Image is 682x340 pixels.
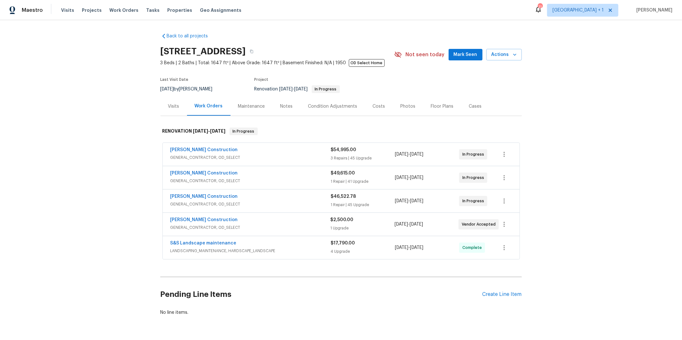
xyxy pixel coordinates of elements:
[170,248,331,254] span: LANDSCAPING_MAINTENANCE, HARDSCAPE_LANDSCAPE
[406,51,445,58] span: Not seen today
[553,7,604,13] span: [GEOGRAPHIC_DATA] + 1
[395,221,423,228] span: -
[538,4,542,10] div: 11
[161,87,174,91] span: [DATE]
[161,309,522,316] div: No line items.
[170,194,238,199] a: [PERSON_NAME] Construction
[349,59,385,67] span: OD Select Home
[146,8,160,12] span: Tasks
[462,151,487,158] span: In Progress
[162,127,226,135] h6: RENOVATION
[161,33,222,39] a: Back to all projects
[170,218,238,222] a: [PERSON_NAME] Construction
[331,171,355,175] span: $49,615.00
[395,151,423,158] span: -
[482,291,522,297] div: Create Line Item
[410,245,423,250] span: [DATE]
[170,171,238,175] a: [PERSON_NAME] Construction
[373,103,385,110] div: Costs
[170,241,237,245] a: S&S Landscape maintenance
[331,202,395,208] div: 1 Repair | 45 Upgrade
[170,224,331,231] span: GENERAL_CONTRACTOR, OD_SELECT
[161,121,522,142] div: RENOVATION [DATE]-[DATE]In Progress
[454,51,477,59] span: Mark Seen
[331,155,395,161] div: 3 Repairs | 45 Upgrade
[279,87,293,91] span: [DATE]
[331,178,395,185] div: 1 Repair | 41 Upgrade
[401,103,416,110] div: Photos
[280,103,293,110] div: Notes
[410,199,423,203] span: [DATE]
[462,198,487,204] span: In Progress
[410,175,423,180] span: [DATE]
[238,103,265,110] div: Maintenance
[395,222,408,227] span: [DATE]
[161,48,246,55] h2: [STREET_ADDRESS]
[170,178,331,184] span: GENERAL_CONTRACTOR, OD_SELECT
[210,129,226,133] span: [DATE]
[395,198,423,204] span: -
[462,244,484,251] span: Complete
[410,222,423,227] span: [DATE]
[170,154,331,161] span: GENERAL_CONTRACTOR, OD_SELECT
[462,174,487,181] span: In Progress
[161,85,220,93] div: by [PERSON_NAME]
[634,7,672,13] span: [PERSON_NAME]
[469,103,482,110] div: Cases
[486,49,522,61] button: Actions
[331,225,395,231] div: 1 Upgrade
[331,248,395,255] div: 4 Upgrade
[395,244,423,251] span: -
[312,87,339,91] span: In Progress
[395,245,408,250] span: [DATE]
[449,49,482,61] button: Mark Seen
[200,7,241,13] span: Geo Assignments
[308,103,357,110] div: Condition Adjustments
[61,7,74,13] span: Visits
[195,103,223,109] div: Work Orders
[395,174,423,181] span: -
[331,241,355,245] span: $17,790.00
[255,78,269,81] span: Project
[161,60,394,66] span: 3 Beds | 2 Baths | Total: 1647 ft² | Above Grade: 1647 ft² | Basement Finished: N/A | 1950
[294,87,308,91] span: [DATE]
[431,103,454,110] div: Floor Plans
[170,201,331,207] span: GENERAL_CONTRACTOR, OD_SELECT
[395,175,408,180] span: [DATE]
[168,103,179,110] div: Visits
[331,148,357,152] span: $54,995.00
[279,87,308,91] span: -
[246,46,257,57] button: Copy Address
[167,7,192,13] span: Properties
[109,7,138,13] span: Work Orders
[491,51,517,59] span: Actions
[161,78,189,81] span: Last Visit Date
[193,129,208,133] span: [DATE]
[161,280,482,309] h2: Pending Line Items
[193,129,226,133] span: -
[230,128,257,135] span: In Progress
[255,87,340,91] span: Renovation
[395,199,408,203] span: [DATE]
[82,7,102,13] span: Projects
[410,152,423,157] span: [DATE]
[331,194,356,199] span: $46,522.78
[462,221,498,228] span: Vendor Accepted
[331,218,354,222] span: $2,500.00
[22,7,43,13] span: Maestro
[170,148,238,152] a: [PERSON_NAME] Construction
[395,152,408,157] span: [DATE]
